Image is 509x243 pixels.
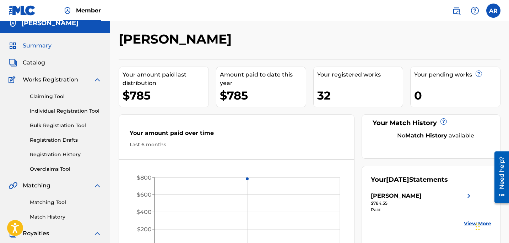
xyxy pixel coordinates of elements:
img: Accounts [9,19,17,28]
img: Summary [9,41,17,50]
div: Your Statements [371,175,448,185]
span: Works Registration [23,75,78,84]
div: Last 6 months [130,141,343,148]
span: Royalties [23,229,49,238]
a: CatalogCatalog [9,58,45,67]
img: expand [93,181,102,190]
div: Drag [476,216,480,237]
a: Registration History [30,151,102,158]
a: Claiming Tool [30,93,102,100]
div: $785 [123,87,209,103]
a: [PERSON_NAME]right chevron icon$784.55Paid [371,192,473,213]
div: Your pending works [414,70,500,79]
span: ? [476,71,482,77]
img: Matching [9,181,17,190]
a: SummarySummary [9,41,52,50]
tspan: $800 [137,174,152,181]
span: Matching [23,181,50,190]
h2: [PERSON_NAME] [119,31,235,47]
div: Your registered works [317,70,403,79]
img: MLC Logo [9,5,36,16]
img: search [452,6,461,15]
a: Individual Registration Tool [30,107,102,115]
a: Public Search [449,4,464,18]
a: Matching Tool [30,199,102,206]
span: Member [76,6,101,15]
tspan: $200 [137,226,152,233]
a: Overclaims Tool [30,165,102,173]
div: No available [380,131,491,140]
div: Your amount paid last distribution [123,70,209,87]
img: Top Rightsholder [63,6,72,15]
span: Summary [23,41,52,50]
div: Your Match History [371,118,491,128]
div: [PERSON_NAME] [371,192,422,200]
img: right chevron icon [465,192,473,200]
a: Bulk Registration Tool [30,122,102,129]
span: ? [441,119,446,124]
h5: AIDAN RODRIGUEZ [21,19,78,27]
div: Help [468,4,482,18]
div: $784.55 [371,200,473,207]
div: 0 [414,87,500,103]
div: Your amount paid over time [130,129,343,141]
img: Royalties [9,229,17,238]
iframe: Chat Widget [473,209,509,243]
tspan: $400 [136,209,152,215]
span: Catalog [23,58,45,67]
span: [DATE] [386,176,409,183]
img: Catalog [9,58,17,67]
a: View More [464,220,491,227]
img: help [471,6,479,15]
img: expand [93,229,102,238]
div: $785 [220,87,306,103]
div: User Menu [486,4,500,18]
div: Amount paid to date this year [220,70,306,87]
img: expand [93,75,102,84]
a: Match History [30,213,102,221]
a: Registration Drafts [30,136,102,144]
img: Works Registration [9,75,18,84]
tspan: $600 [137,191,152,198]
strong: Match History [405,132,447,139]
div: Paid [371,207,473,213]
div: 32 [317,87,403,103]
iframe: Resource Center [489,148,509,205]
